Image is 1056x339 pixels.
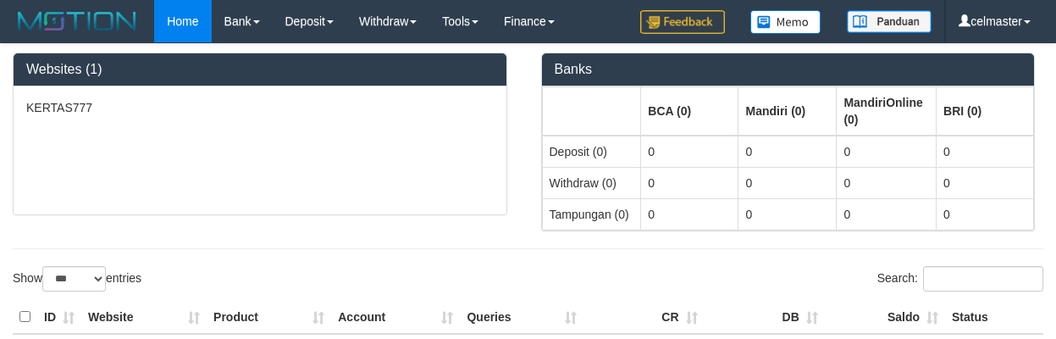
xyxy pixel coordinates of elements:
[738,167,837,198] td: 0
[923,266,1043,292] input: Search:
[641,86,738,136] th: Group: activate to sort column ascending
[837,86,937,136] th: Group: activate to sort column ascending
[750,10,821,34] img: Button%20Memo.svg
[13,8,141,34] img: MOTION_logo.png
[641,167,738,198] td: 0
[877,266,1043,292] label: Search:
[738,136,837,168] td: 0
[26,62,494,77] h3: Websites (1)
[81,301,207,334] th: Website
[641,198,738,230] td: 0
[640,10,725,34] img: Feedback.jpg
[42,266,106,292] select: Showentries
[937,198,1034,230] td: 0
[542,86,641,136] th: Group: activate to sort column ascending
[837,167,937,198] td: 0
[847,10,932,33] img: panduan.png
[945,301,1043,334] th: Status
[207,301,331,334] th: Product
[738,198,837,230] td: 0
[738,86,837,136] th: Group: activate to sort column ascending
[825,301,945,334] th: Saldo
[13,266,141,292] label: Show entries
[460,301,583,334] th: Queries
[37,301,81,334] th: ID
[705,301,825,334] th: DB
[542,198,641,230] td: Tampungan (0)
[837,198,937,230] td: 0
[937,136,1034,168] td: 0
[542,136,641,168] td: Deposit (0)
[555,62,1022,77] h3: Banks
[583,301,704,334] th: CR
[26,99,494,116] p: KERTAS777
[542,167,641,198] td: Withdraw (0)
[937,86,1034,136] th: Group: activate to sort column ascending
[837,136,937,168] td: 0
[331,301,460,334] th: Account
[937,167,1034,198] td: 0
[641,136,738,168] td: 0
